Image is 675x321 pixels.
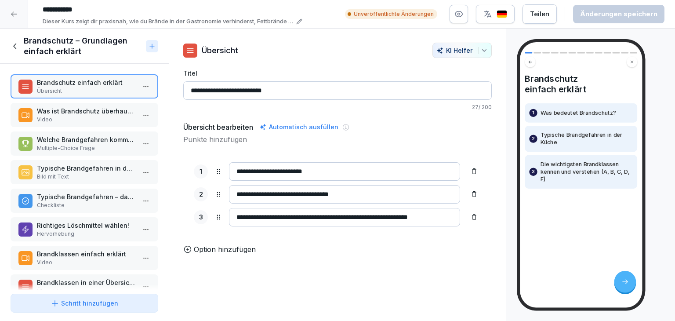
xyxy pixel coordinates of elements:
[183,134,492,145] p: Punkte hinzufügen
[525,73,637,95] h4: Brandschutz einfach erklärt
[11,274,158,299] div: Brandklassen in einer Übersicht:Übersicht
[11,103,158,127] div: Was ist Brandschutz überhaupt?Video
[51,299,118,308] div: Schritt hinzufügen
[37,201,135,209] p: Checkliste
[37,249,135,259] p: Brandklassen einfach erklärt
[37,87,135,95] p: Übersicht
[200,167,202,177] p: 1
[37,135,135,144] p: Welche Brandgefahren kommen häufig in der Gastronomie vor?
[202,44,238,56] p: Übersicht
[11,294,158,313] button: Schritt hinzufügen
[183,122,253,132] h5: Übersicht bearbeiten
[199,190,203,200] p: 2
[24,36,142,57] h1: Brandschutz – Grundlagen einfach erklärt
[541,131,633,146] p: Typische Brandgefahren in der Küche
[11,160,158,184] div: Typische Brandgefahren in der GastronomieBild mit Text
[497,10,507,18] img: de.svg
[43,17,294,26] p: Dieser Kurs zeigt dir praxisnah, wie du Brände in der Gastronomie verhinderst, Fettbrände sicher ...
[183,103,492,111] p: 27 / 200
[11,217,158,241] div: Richtiges Löschmittel wählen!Hervorhebung
[37,106,135,116] p: Was ist Brandschutz überhaupt?
[532,109,534,117] p: 1
[11,131,158,156] div: Welche Brandgefahren kommen häufig in der Gastronomie vor?Multiple-Choice Frage
[11,74,158,98] div: Brandschutz einfach erklärtÜbersicht
[580,9,657,19] div: Änderungen speichern
[432,43,492,58] button: KI Helfer
[37,116,135,124] p: Video
[354,10,434,18] p: Unveröffentlichte Änderungen
[530,9,549,19] div: Teilen
[194,244,256,255] p: Option hinzufügen
[523,4,557,24] button: Teilen
[37,144,135,152] p: Multiple-Choice Frage
[37,173,135,181] p: Bild mit Text
[37,259,135,266] p: Video
[11,189,158,213] div: Typische Brandgefahren – darauf musst du achten:Checkliste
[436,47,488,54] div: KI Helfer
[258,122,340,132] div: Automatisch ausfüllen
[541,160,633,183] p: Die wichtigsten Brandklassen kennen und verstehen (A, B, C, D, F)
[11,246,158,270] div: Brandklassen einfach erklärtVideo
[573,5,664,23] button: Änderungen speichern
[37,192,135,201] p: Typische Brandgefahren – darauf musst du achten:
[37,78,135,87] p: Brandschutz einfach erklärt
[37,230,135,238] p: Hervorhebung
[37,221,135,230] p: Richtiges Löschmittel wählen!
[199,212,203,223] p: 3
[37,164,135,173] p: Typische Brandgefahren in der Gastronomie
[37,278,135,287] p: Brandklassen in einer Übersicht:
[183,69,492,78] label: Titel
[541,109,616,117] p: Was bedeutet Brandschutz?
[532,168,534,175] p: 3
[532,135,534,142] p: 2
